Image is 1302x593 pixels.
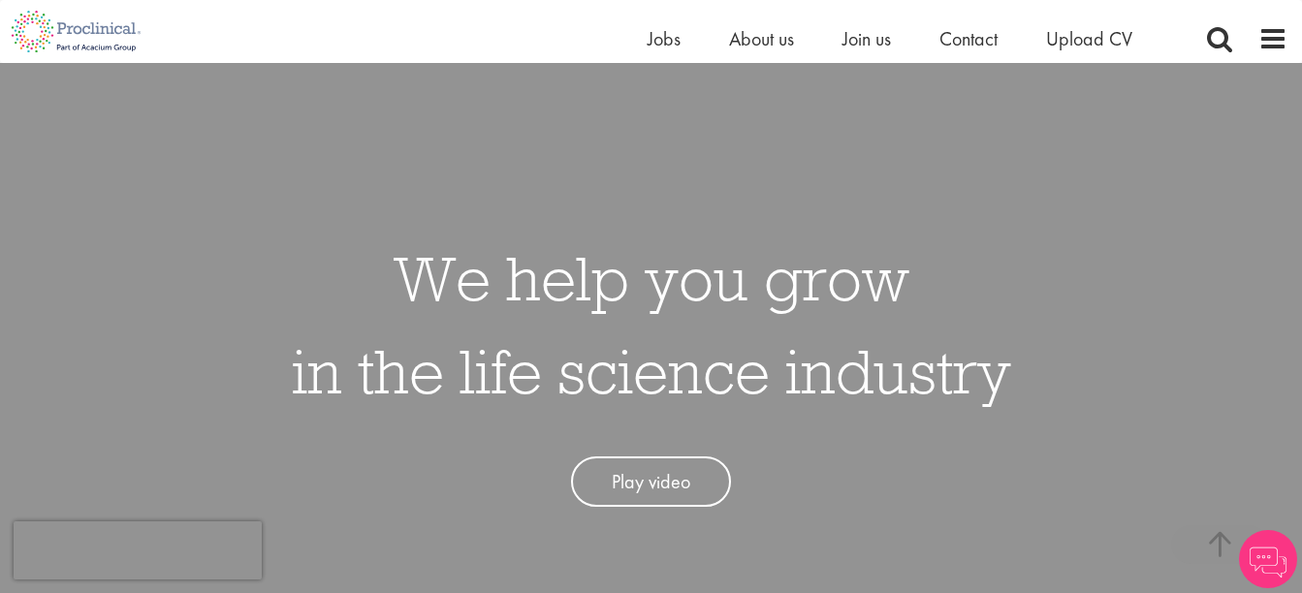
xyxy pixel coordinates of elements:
[729,26,794,51] a: About us
[842,26,891,51] a: Join us
[292,232,1011,418] h1: We help you grow in the life science industry
[1046,26,1132,51] a: Upload CV
[939,26,998,51] a: Contact
[648,26,681,51] a: Jobs
[1239,530,1297,588] img: Chatbot
[571,456,731,508] a: Play video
